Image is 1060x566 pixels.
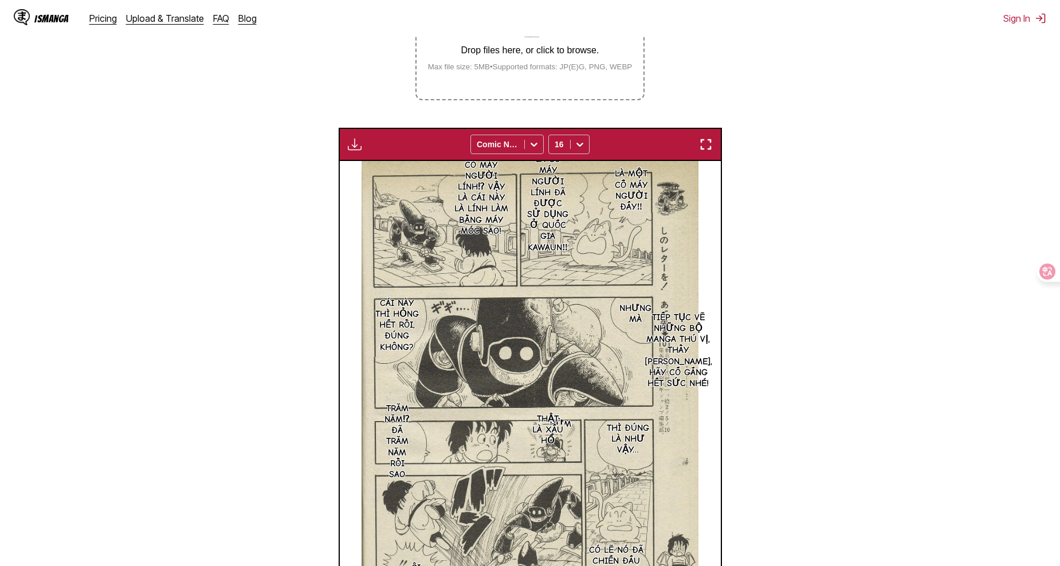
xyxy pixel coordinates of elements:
[419,62,642,71] small: Max file size: 5MB • Supported formats: JP(E)G, PNG, WEBP
[14,9,89,27] a: IsManga LogoIsManga
[372,296,423,355] p: Cái này thì hỏng hết rồi, đúng không?
[89,13,117,24] a: Pricing
[699,137,713,151] img: Enter fullscreen
[382,401,412,482] p: Trăm năm⁉ Đã trăm năm rồi sao
[419,45,642,56] p: Drop files here, or click to browse.
[608,166,654,215] p: Là một cỗ máy người đấy‼
[126,13,204,24] a: Upload & Translate
[604,420,653,458] p: Thì đúng là như vậy…
[525,141,571,256] p: Cái đó là cỗ máy người lính đã được sử dụng ở quốc gia Kawaun‼
[617,301,654,327] p: Nhưng mà
[34,13,69,24] div: IsManga
[348,137,362,151] img: Download translated images
[642,310,714,391] p: Tiếp tục vẽ những bộ manga thú vị, thầy [PERSON_NAME], hãy cố gắng hết sức nhé!
[1003,13,1046,24] button: Sign In
[450,158,512,239] p: Cỗ máy người lính⁉ Vậy là cái này là lính làm bằng máy móc sao!
[529,411,566,449] p: Thật là xấu hổ
[1035,13,1046,24] img: Sign out
[14,9,30,25] img: IsManga Logo
[238,13,257,24] a: Blog
[213,13,229,24] a: FAQ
